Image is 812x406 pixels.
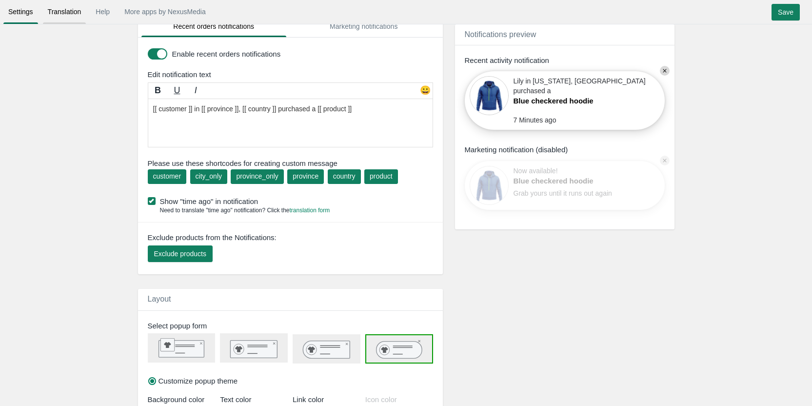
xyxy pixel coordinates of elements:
[148,394,216,405] div: Background color
[148,295,171,303] span: Layout
[293,394,360,405] div: Link color
[43,3,86,20] a: Translation
[470,76,509,115] img: 80x80_sample.jpg
[220,394,288,405] div: Text color
[293,171,318,181] div: province
[174,85,180,95] u: U
[148,206,330,215] div: Need to translate "time ago" notification? Click the
[148,158,433,168] span: Please use these shortcodes for creating custom message
[141,16,287,37] a: Recent orders notifications
[514,96,616,106] a: Blue checkered hoodie
[236,171,278,181] div: province_only
[465,30,536,39] span: Notifications preview
[148,99,433,147] textarea: [[ customer ]] in [[ province ]], [[ country ]] purchased a [[ product ]]
[155,85,161,95] b: B
[514,76,650,115] div: Lily in [US_STATE], [GEOGRAPHIC_DATA] purchased a
[196,171,222,181] div: city_only
[290,207,330,214] a: translation form
[365,394,433,405] div: Icon color
[154,250,206,258] span: Exclude products
[119,3,211,20] a: More apps by NexusMedia
[153,171,181,181] div: customer
[140,69,445,80] div: Edit notification text
[418,84,433,99] div: 😀
[148,232,277,243] span: Exclude products from the Notifications:
[465,55,665,65] div: Recent activity notification
[514,115,566,125] span: 7 Minutes ago
[772,4,800,20] input: Save
[148,376,238,386] label: Customize popup theme
[333,171,356,181] div: country
[514,176,616,186] a: Blue checkered hoodie
[291,16,436,37] a: Marketing notifications
[3,3,38,20] a: Settings
[140,321,445,331] div: Select popup form
[91,3,115,20] a: Help
[514,166,616,205] div: Now available! Grab yours until it runs out again
[195,85,197,95] i: I
[148,245,213,262] button: Exclude products
[172,49,431,59] label: Enable recent orders notifications
[148,196,438,206] label: Show "time ago" in notification
[470,166,509,205] img: 80x80_sample.jpg
[370,171,393,181] div: product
